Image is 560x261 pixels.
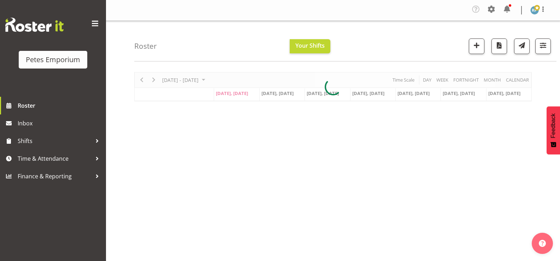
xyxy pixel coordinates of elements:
[18,118,102,129] span: Inbox
[26,54,80,65] div: Petes Emporium
[5,18,64,32] img: Rosterit website logo
[469,38,484,54] button: Add a new shift
[134,42,157,50] h4: Roster
[539,240,546,247] img: help-xxl-2.png
[290,39,330,53] button: Your Shifts
[18,136,92,146] span: Shifts
[491,38,507,54] button: Download a PDF of the roster according to the set date range.
[18,153,92,164] span: Time & Attendance
[530,6,539,14] img: reina-puketapu721.jpg
[295,42,325,49] span: Your Shifts
[535,38,551,54] button: Filter Shifts
[547,106,560,154] button: Feedback - Show survey
[514,38,530,54] button: Send a list of all shifts for the selected filtered period to all rostered employees.
[550,113,556,138] span: Feedback
[18,100,102,111] span: Roster
[18,171,92,182] span: Finance & Reporting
